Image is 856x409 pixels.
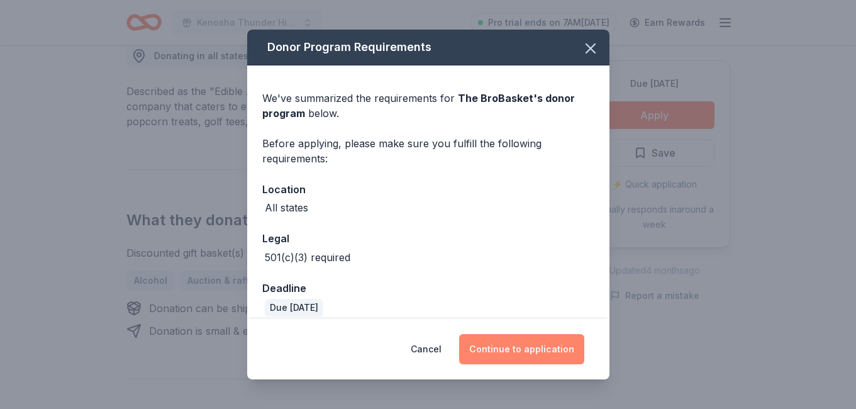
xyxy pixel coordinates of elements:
div: Donor Program Requirements [247,30,609,65]
div: Before applying, please make sure you fulfill the following requirements: [262,136,594,166]
button: Cancel [411,334,442,364]
div: 501(c)(3) required [265,250,350,265]
div: Due [DATE] [265,299,323,317]
div: Location [262,181,594,198]
div: Legal [262,230,594,247]
div: Deadline [262,280,594,296]
div: We've summarized the requirements for below. [262,91,594,121]
button: Continue to application [459,334,584,364]
div: All states [265,200,308,215]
